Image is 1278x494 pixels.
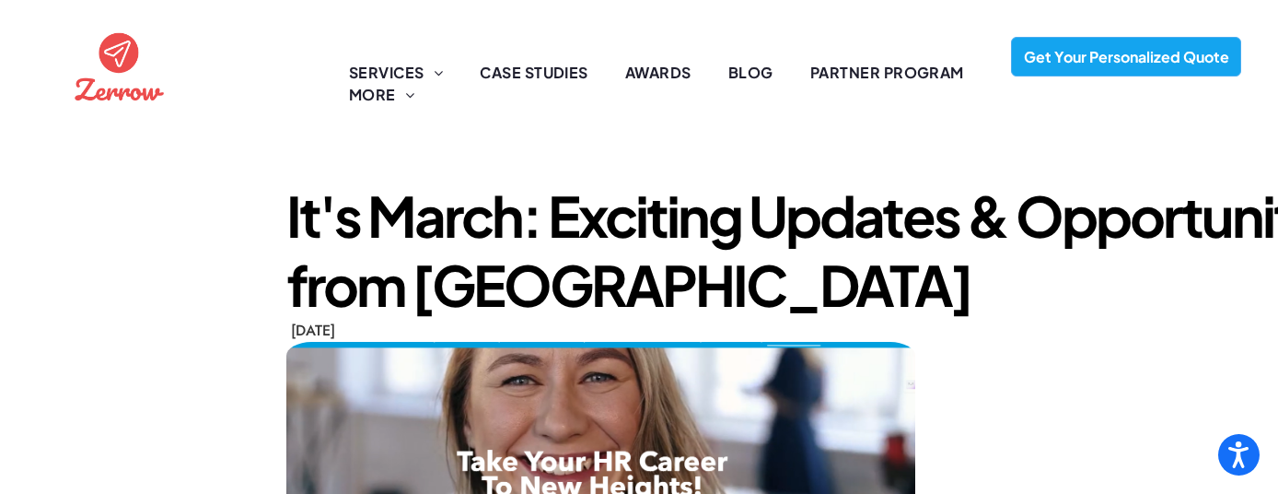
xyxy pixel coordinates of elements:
[291,320,335,341] span: [DATE]
[331,84,433,106] a: MORE
[607,62,710,84] a: AWARDS
[461,62,607,84] a: CASE STUDIES
[331,62,461,84] a: SERVICES
[1011,37,1241,76] a: Get Your Personalized Quote
[792,62,982,84] a: PARTNER PROGRAM
[70,17,168,115] img: the logo for zernow is a red circle with an airplane in it .
[710,62,792,84] a: BLOG
[1017,38,1236,76] span: Get Your Personalized Quote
